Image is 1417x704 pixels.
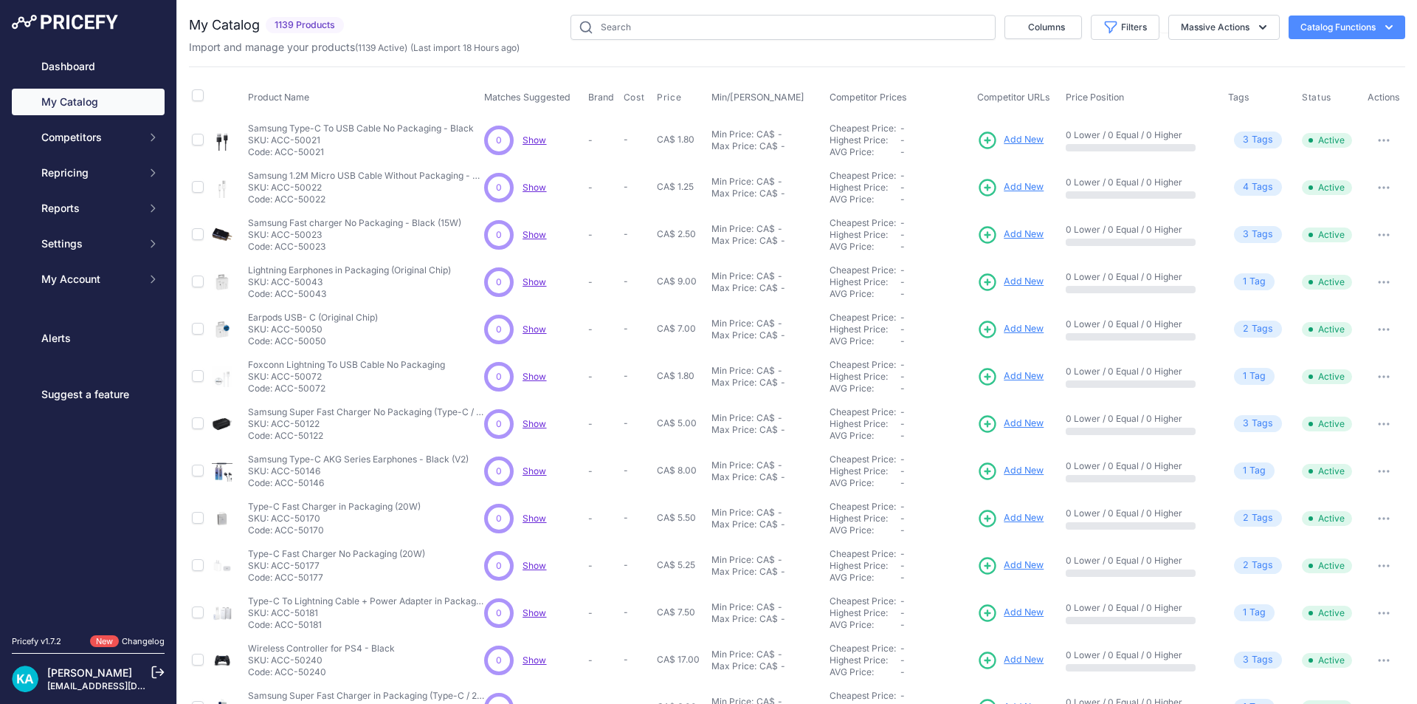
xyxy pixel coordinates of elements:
a: Cheapest Price: [830,501,896,512]
div: Max Price: [711,329,756,341]
div: - [775,129,782,140]
a: [EMAIL_ADDRESS][DOMAIN_NAME] [47,680,201,691]
div: Min Price: [711,176,754,188]
p: Code: ACC-50050 [248,335,378,347]
p: 0 Lower / 0 Equal / 0 Higher [1066,271,1213,283]
span: Add New [1004,653,1044,667]
span: 3 [1243,228,1249,242]
a: Cheapest Price: [830,548,896,559]
span: - [624,512,628,523]
a: Cheapest Price: [830,690,896,701]
a: Cheapest Price: [830,643,896,654]
a: [PERSON_NAME] [47,666,132,679]
span: 0 [496,465,502,478]
span: Active [1302,417,1352,431]
span: - [624,276,628,287]
span: Active [1302,464,1352,479]
a: Add New [977,603,1044,623]
div: - [778,329,785,341]
p: Samsung Super Fast Charger No Packaging (Type-C / 25W) - Black [248,406,484,418]
a: Show [523,607,546,618]
span: Show [523,182,546,193]
p: - [588,418,618,430]
input: Search [570,15,996,40]
a: Cheapest Price: [830,264,896,276]
div: Min Price: [711,318,754,329]
div: - [775,270,782,282]
span: Tag [1234,226,1282,243]
span: Price Position [1066,92,1124,103]
span: Competitors [41,130,138,145]
span: CA$ 1.80 [657,370,694,381]
div: Highest Price: [830,418,900,430]
p: - [588,276,618,288]
span: 0 [496,370,502,383]
div: CA$ [756,507,775,519]
p: - [588,229,618,241]
p: Import and manage your products [189,40,520,55]
span: 0 [496,228,502,242]
p: - [588,465,618,477]
button: Reports [12,195,165,222]
span: Show [523,655,546,666]
span: Product Name [248,92,309,103]
span: - [900,501,905,512]
span: 1 [1243,275,1247,289]
div: - [775,459,782,471]
span: Show [523,276,546,287]
span: - [900,312,905,323]
p: Code: ACC-50022 [248,194,484,205]
span: - [624,181,628,192]
span: Show [523,465,546,476]
span: - [900,146,905,157]
div: AVG Price: [830,146,900,158]
a: Add New [977,366,1044,387]
span: - [624,323,628,334]
p: SKU: ACC-50050 [248,324,378,335]
span: Tag [1234,179,1282,196]
span: s [1268,180,1273,194]
span: - [900,288,905,299]
span: Active [1302,180,1352,195]
span: - [900,465,905,476]
span: Tag [1234,462,1275,479]
a: My Catalog [12,89,165,115]
p: Earpods USB- C (Original Chip) [248,312,378,324]
a: Cheapest Price: [830,359,896,370]
a: Add New [977,556,1044,576]
span: 2 [1243,322,1249,336]
a: Add New [977,650,1044,671]
div: CA$ [756,223,775,235]
div: - [778,424,785,436]
span: Active [1302,369,1352,384]
span: Actions [1368,92,1400,103]
div: Min Price: [711,270,754,282]
span: (Last import 18 Hours ago) [410,42,520,53]
span: - [900,477,905,488]
span: - [900,217,905,228]
p: SKU: ACC-50072 [248,371,445,383]
a: Alerts [12,325,165,352]
button: Massive Actions [1168,15,1280,40]
div: - [778,282,785,294]
p: 0 Lower / 0 Equal / 0 Higher [1066,508,1213,519]
span: Add New [1004,558,1044,573]
a: Show [523,560,546,571]
span: - [900,324,905,335]
p: Code: ACC-50146 [248,477,469,489]
p: 0 Lower / 0 Equal / 0 Higher [1066,413,1213,425]
p: SKU: ACC-50122 [248,418,484,430]
div: CA$ [759,188,778,199]
div: Min Price: [711,365,754,377]
div: - [778,140,785,152]
span: - [900,194,905,205]
div: - [778,377,785,389]
span: 4 [1243,180,1249,194]
div: Min Price: [711,459,754,471]
span: - [900,170,905,181]
p: Code: ACC-50023 [248,241,461,253]
p: SKU: ACC-50023 [248,229,461,241]
p: 0 Lower / 0 Equal / 0 Higher [1066,129,1213,141]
